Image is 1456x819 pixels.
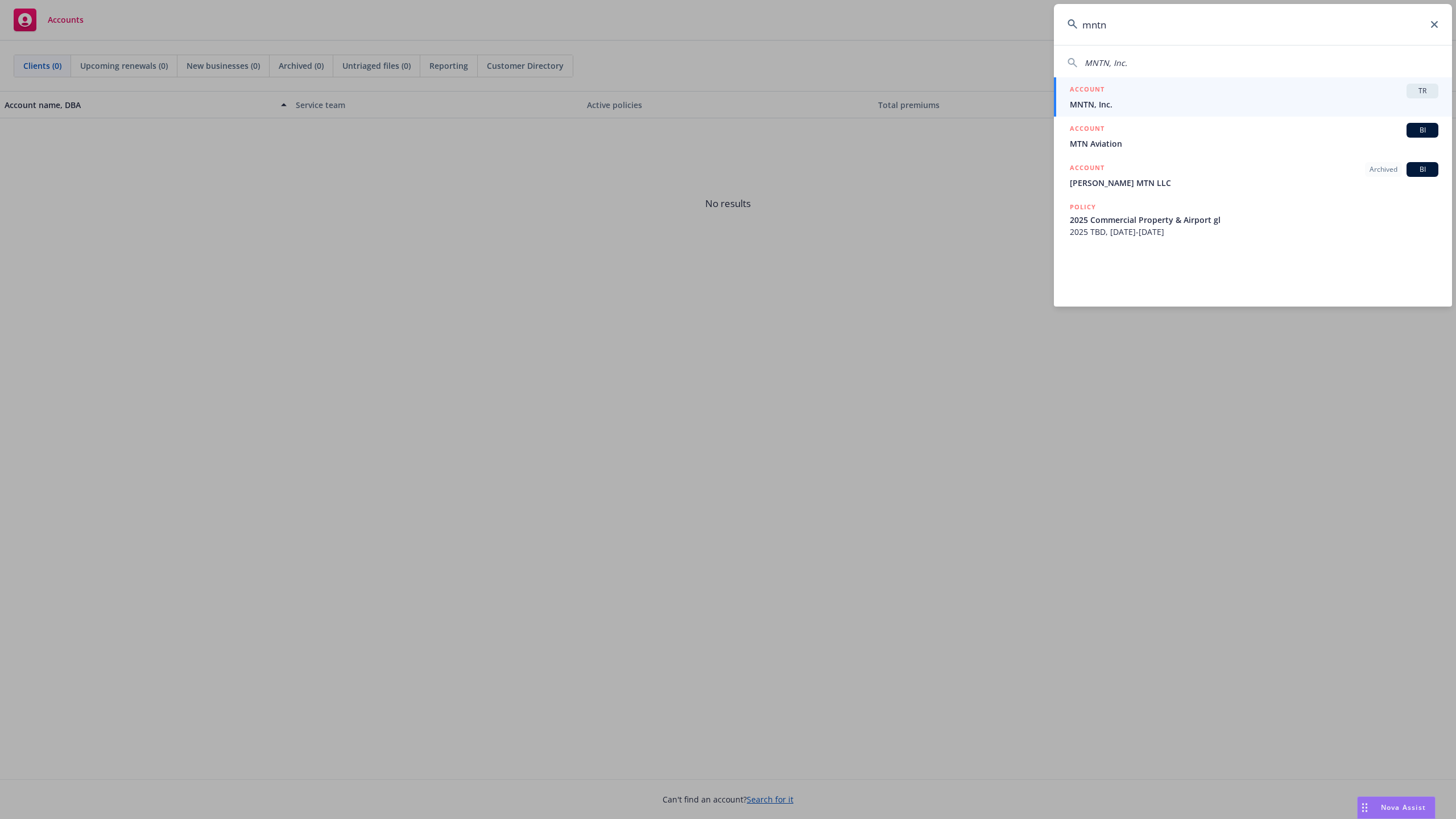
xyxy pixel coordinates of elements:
h5: ACCOUNT [1070,84,1105,97]
a: ACCOUNTBIMTN Aviation [1054,117,1452,156]
span: MNTN, Inc. [1070,98,1438,110]
div: Drag to move [1358,797,1372,818]
span: [PERSON_NAME] MTN LLC [1070,177,1438,189]
span: BI [1411,125,1434,135]
h5: ACCOUNT [1070,162,1105,176]
span: BI [1411,164,1434,175]
span: Nova Assist [1381,803,1426,812]
input: Search... [1054,4,1452,45]
a: ACCOUNTArchivedBI[PERSON_NAME] MTN LLC [1054,156,1452,195]
button: Nova Assist [1357,796,1436,819]
span: MNTN, Inc. [1085,57,1127,68]
a: ACCOUNTTRMNTN, Inc. [1054,77,1452,117]
span: 2025 TBD, [DATE]-[DATE] [1070,226,1438,238]
a: POLICY2025 Commercial Property & Airport gl2025 TBD, [DATE]-[DATE] [1054,195,1452,244]
h5: ACCOUNT [1070,123,1105,136]
span: TR [1411,86,1434,96]
span: Archived [1370,164,1397,175]
span: 2025 Commercial Property & Airport gl [1070,214,1438,226]
span: MTN Aviation [1070,138,1438,150]
h5: POLICY [1070,201,1096,213]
